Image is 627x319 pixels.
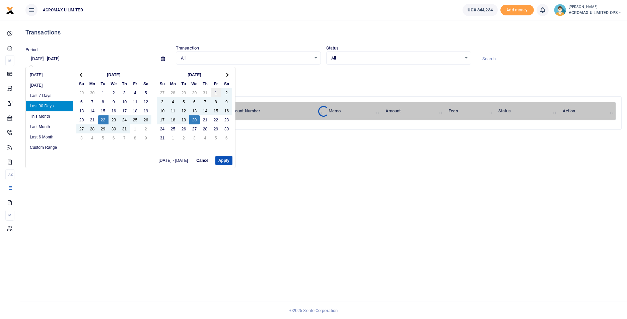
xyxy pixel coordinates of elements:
[176,45,199,51] label: Transaction
[119,79,130,88] th: Th
[26,101,73,111] li: Last 30 Days
[189,106,200,115] td: 13
[500,5,534,16] span: Add money
[141,97,151,106] td: 12
[500,7,534,12] a: Add money
[76,124,87,133] td: 27
[130,79,141,88] th: Fr
[168,106,179,115] td: 11
[157,88,168,97] td: 27
[200,133,211,142] td: 4
[87,88,98,97] td: 30
[26,91,73,101] li: Last 7 Days
[569,4,622,10] small: [PERSON_NAME]
[157,79,168,88] th: Su
[215,156,232,165] button: Apply
[98,88,109,97] td: 1
[76,106,87,115] td: 13
[40,7,86,13] span: AGROMAX U LIMITED
[200,97,211,106] td: 7
[200,79,211,88] th: Th
[141,133,151,142] td: 9
[141,115,151,124] td: 26
[6,7,14,12] a: logo-small logo-large logo-large
[168,97,179,106] td: 4
[26,122,73,132] li: Last Month
[109,133,119,142] td: 6
[168,133,179,142] td: 1
[87,106,98,115] td: 14
[200,115,211,124] td: 21
[119,133,130,142] td: 7
[119,115,130,124] td: 24
[130,124,141,133] td: 1
[98,115,109,124] td: 22
[221,88,232,97] td: 2
[168,70,221,79] th: [DATE]
[554,4,566,16] img: profile-user
[98,79,109,88] th: Tu
[157,97,168,106] td: 3
[168,88,179,97] td: 28
[211,106,221,115] td: 15
[211,115,221,124] td: 22
[500,5,534,16] li: Toup your wallet
[221,79,232,88] th: Sa
[119,124,130,133] td: 31
[26,80,73,91] li: [DATE]
[179,133,189,142] td: 2
[179,115,189,124] td: 19
[221,115,232,124] td: 23
[87,133,98,142] td: 4
[221,124,232,133] td: 30
[189,133,200,142] td: 3
[468,7,493,13] span: UGX 344,234
[179,106,189,115] td: 12
[130,115,141,124] td: 25
[189,124,200,133] td: 27
[87,97,98,106] td: 7
[76,133,87,142] td: 3
[179,124,189,133] td: 26
[98,106,109,115] td: 15
[189,88,200,97] td: 30
[119,106,130,115] td: 17
[168,79,179,88] th: Mo
[200,106,211,115] td: 14
[6,6,14,14] img: logo-small
[326,45,339,51] label: Status
[141,88,151,97] td: 5
[193,156,212,165] button: Cancel
[26,111,73,122] li: This Month
[189,79,200,88] th: We
[141,79,151,88] th: Sa
[181,55,311,62] span: All
[109,97,119,106] td: 9
[130,97,141,106] td: 11
[211,88,221,97] td: 1
[26,70,73,80] li: [DATE]
[189,115,200,124] td: 20
[179,88,189,97] td: 29
[168,115,179,124] td: 18
[25,46,38,53] label: Period
[179,79,189,88] th: Tu
[5,210,14,221] li: M
[26,142,73,153] li: Custom Range
[109,88,119,97] td: 2
[141,106,151,115] td: 19
[5,55,14,66] li: M
[141,124,151,133] td: 2
[109,115,119,124] td: 23
[221,97,232,106] td: 9
[211,124,221,133] td: 29
[221,133,232,142] td: 6
[98,133,109,142] td: 5
[87,115,98,124] td: 21
[331,55,462,62] span: All
[157,106,168,115] td: 10
[98,97,109,106] td: 8
[109,79,119,88] th: We
[98,124,109,133] td: 29
[26,132,73,142] li: Last 6 Month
